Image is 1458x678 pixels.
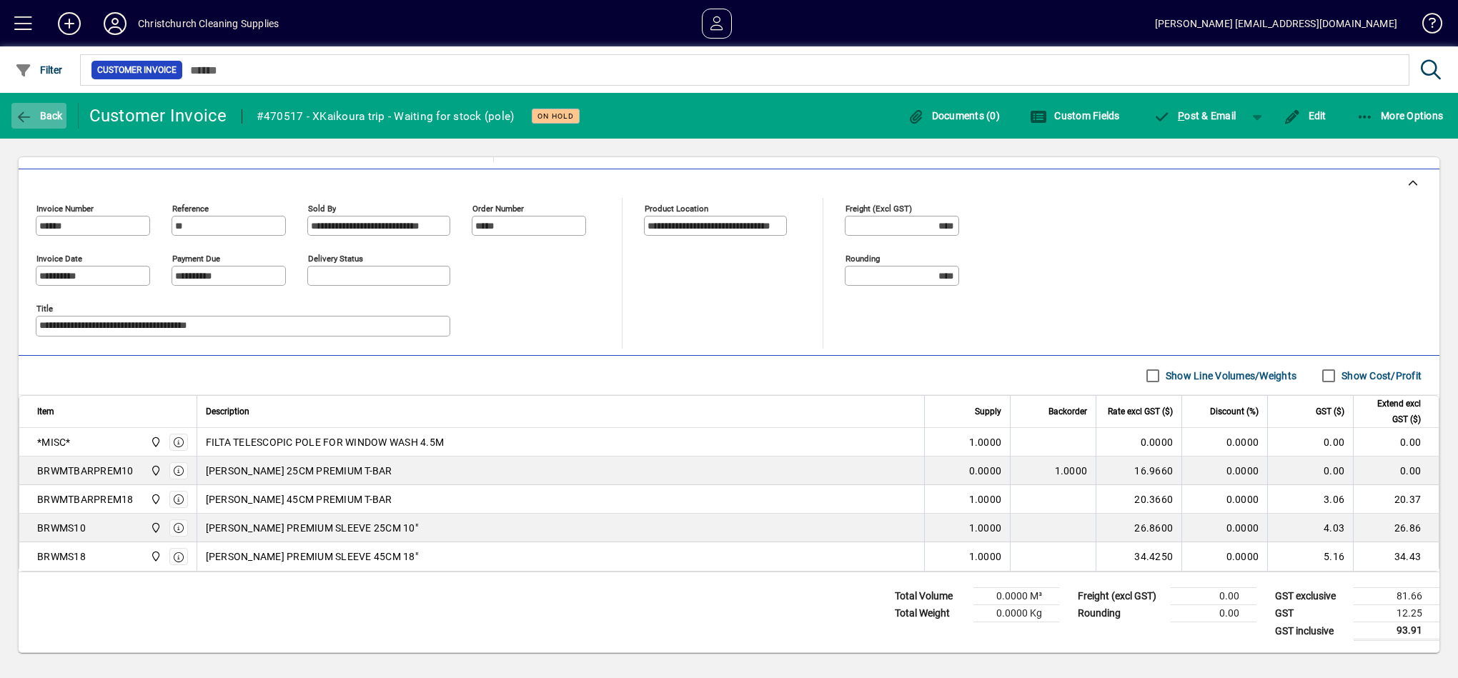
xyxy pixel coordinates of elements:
mat-label: Reference [172,204,209,214]
td: 0.00 [1171,605,1256,622]
td: 0.00 [1171,588,1256,605]
td: 3.06 [1267,485,1353,514]
span: Rate excl GST ($) [1108,404,1173,419]
span: [PERSON_NAME] 25CM PREMIUM T-BAR [206,464,392,478]
label: Show Cost/Profit [1339,369,1422,383]
span: Christchurch Cleaning Supplies Ltd [147,549,163,564]
td: Total Volume [888,588,973,605]
td: 0.0000 Kg [973,605,1059,622]
span: Extend excl GST ($) [1362,396,1421,427]
div: Christchurch Cleaning Supplies [138,12,279,35]
span: 1.0000 [969,492,1002,507]
span: Christchurch Cleaning Supplies Ltd [147,492,163,507]
mat-label: Delivery status [308,254,363,264]
button: Custom Fields [1026,103,1124,129]
td: 0.00 [1353,457,1439,485]
span: [PERSON_NAME] PREMIUM SLEEVE 45CM 18" [206,549,418,564]
td: 0.0000 M³ [973,588,1059,605]
span: Edit [1284,110,1326,121]
span: Customer Invoice [97,63,177,77]
button: Filter [11,57,66,83]
td: 20.37 [1353,485,1439,514]
td: 93.91 [1354,622,1439,640]
td: 81.66 [1354,588,1439,605]
span: FILTA TELESCOPIC POLE FOR WINDOW WASH 4.5M [206,435,445,449]
td: 26.86 [1353,514,1439,542]
td: 12.25 [1354,605,1439,622]
div: 26.8600 [1105,521,1173,535]
div: [PERSON_NAME] [EMAIL_ADDRESS][DOMAIN_NAME] [1155,12,1397,35]
mat-label: Invoice date [36,254,82,264]
button: More Options [1353,103,1447,129]
span: Filter [15,64,63,76]
td: 0.00 [1267,428,1353,457]
label: Show Line Volumes/Weights [1163,369,1296,383]
a: Knowledge Base [1412,3,1440,49]
td: 0.0000 [1181,457,1267,485]
td: 0.00 [1353,428,1439,457]
button: Add [46,11,92,36]
span: 1.0000 [969,435,1002,449]
mat-label: Payment due [172,254,220,264]
div: 34.4250 [1105,549,1173,564]
td: 0.0000 [1181,514,1267,542]
span: Discount (%) [1210,404,1259,419]
button: Documents (0) [903,103,1003,129]
span: 0.0000 [969,464,1002,478]
span: Documents (0) [907,110,1000,121]
button: Post & Email [1146,103,1244,129]
button: Edit [1280,103,1330,129]
td: 0.0000 [1181,428,1267,457]
button: Profile [92,11,138,36]
span: P [1178,110,1184,121]
button: Back [11,103,66,129]
span: On hold [537,111,574,121]
span: Supply [975,404,1001,419]
div: #470517 - XKaikoura trip - Waiting for stock (pole) [257,105,515,128]
div: Customer Invoice [89,104,227,127]
span: Christchurch Cleaning Supplies Ltd [147,463,163,479]
td: 0.00 [1267,457,1353,485]
td: 4.03 [1267,514,1353,542]
span: Backorder [1048,404,1087,419]
td: GST [1268,605,1354,622]
div: 0.0000 [1105,435,1173,449]
mat-label: Invoice number [36,204,94,214]
span: GST ($) [1316,404,1344,419]
div: BRWMS10 [37,521,86,535]
td: Freight (excl GST) [1071,588,1171,605]
span: [PERSON_NAME] 45CM PREMIUM T-BAR [206,492,392,507]
mat-label: Order number [472,204,524,214]
span: Back [15,110,63,121]
span: Description [206,404,249,419]
mat-label: Sold by [308,204,336,214]
span: [PERSON_NAME] PREMIUM SLEEVE 25CM 10" [206,521,418,535]
span: Christchurch Cleaning Supplies Ltd [147,434,163,450]
span: Christchurch Cleaning Supplies Ltd [147,520,163,536]
span: ost & Email [1154,110,1236,121]
span: 1.0000 [969,549,1002,564]
mat-label: Freight (excl GST) [845,204,912,214]
div: BRWMTBARPREM10 [37,464,134,478]
td: GST inclusive [1268,622,1354,640]
td: Rounding [1071,605,1171,622]
span: Item [37,404,54,419]
span: Custom Fields [1030,110,1120,121]
td: 0.0000 [1181,542,1267,571]
mat-label: Rounding [845,254,880,264]
td: GST exclusive [1268,588,1354,605]
td: 0.0000 [1181,485,1267,514]
div: 16.9660 [1105,464,1173,478]
span: 1.0000 [969,521,1002,535]
mat-label: Product location [645,204,708,214]
mat-label: Title [36,304,53,314]
td: 34.43 [1353,542,1439,571]
div: BRWMTBARPREM18 [37,492,134,507]
span: 1.0000 [1055,464,1088,478]
td: 5.16 [1267,542,1353,571]
div: BRWMS18 [37,549,86,564]
td: Total Weight [888,605,973,622]
div: 20.3660 [1105,492,1173,507]
span: More Options [1357,110,1444,121]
